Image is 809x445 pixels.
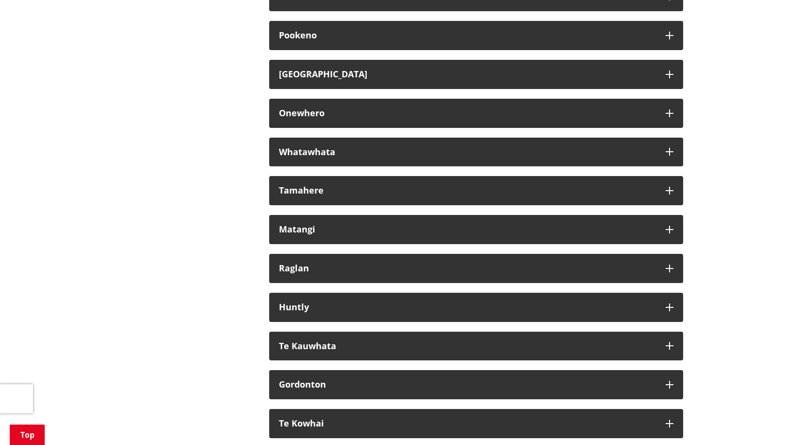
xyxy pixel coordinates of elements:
div: Tamahere [279,186,656,196]
button: Tamahere [269,176,683,205]
div: Raglan [279,264,656,273]
button: Gordonton [269,370,683,399]
div: Te Kauwhata [279,341,656,351]
button: Te Kauwhata [269,332,683,361]
button: Te Kowhai [269,409,683,438]
div: Matangi [279,225,656,234]
button: Huntly [269,293,683,322]
div: Whatawhata [279,147,656,157]
button: Onewhero [269,99,683,128]
div: [GEOGRAPHIC_DATA] [279,70,656,79]
button: Pookeno [269,21,683,50]
iframe: Messenger Launcher [764,404,799,439]
strong: Te Kowhai [279,417,324,429]
button: Whatawhata [269,138,683,167]
button: Matangi [269,215,683,244]
strong: Gordonton [279,378,326,390]
a: Top [10,425,45,445]
button: [GEOGRAPHIC_DATA] [269,60,683,89]
div: Huntly [279,303,656,312]
div: Onewhero [279,108,656,118]
button: Raglan [269,254,683,283]
div: Pookeno [279,31,656,40]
